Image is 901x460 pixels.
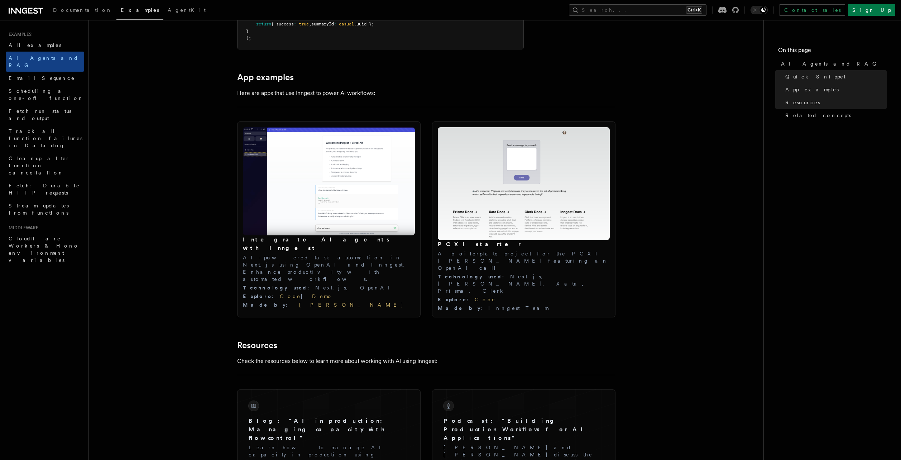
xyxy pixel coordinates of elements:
[569,4,706,16] button: Search...Ctrl+K
[237,72,294,82] a: App examples
[6,32,32,37] span: Examples
[9,236,79,263] span: Cloudflare Workers & Hono environment variables
[243,284,415,291] div: Next.js, OpenAI
[237,88,524,98] p: Here are apps that use Inngest to power AI workflows:
[438,250,610,272] p: A boilerplate project for the PCXI [PERSON_NAME] featuring an OpenAI call
[293,302,404,308] a: [PERSON_NAME]
[243,285,315,291] span: Technology used :
[243,302,293,308] span: Made by :
[9,108,71,121] span: Fetch run status and output
[751,6,768,14] button: Toggle dark mode
[782,70,887,83] a: Quick Snippet
[311,21,334,27] span: summaryId
[49,2,116,19] a: Documentation
[444,417,604,442] h3: Podcast: "Building Production Workflows for AI Applications"
[246,35,251,40] span: );
[686,6,702,14] kbd: Ctrl+K
[9,75,75,81] span: Email Sequence
[163,2,210,19] a: AgentKit
[778,46,887,57] h4: On this page
[782,109,887,122] a: Related concepts
[438,240,610,249] h3: PCXI starter
[6,105,84,125] a: Fetch run status and output
[116,2,163,20] a: Examples
[121,7,159,13] span: Examples
[6,179,84,199] a: Fetch: Durable HTTP requests
[6,72,84,85] a: Email Sequence
[280,293,301,299] a: Code
[782,83,887,96] a: App examples
[243,293,280,299] span: Explore :
[271,21,294,27] span: { success
[243,235,415,253] h3: Integrate AI agents with Inngest
[6,232,84,267] a: Cloudflare Workers & Hono environment variables
[53,7,112,13] span: Documentation
[243,293,415,300] div: |
[6,152,84,179] a: Cleanup after function cancellation
[9,55,78,68] span: AI Agents and RAG
[243,254,415,283] p: AI-powered task automation in Next.js using OpenAI and Inngest. Enhance productivity with automat...
[778,57,887,70] a: AI Agents and RAG
[438,305,610,312] div: Inngest Team
[339,21,354,27] span: casual
[848,4,895,16] a: Sign Up
[475,297,496,302] a: Code
[246,29,249,34] span: }
[6,39,84,52] a: All examples
[6,225,38,231] span: Middleware
[309,21,311,27] span: ,
[438,273,610,294] div: Next.js, [PERSON_NAME], Xata, Prisma, Clerk
[256,21,271,27] span: return
[9,183,80,196] span: Fetch: Durable HTTP requests
[781,60,880,67] span: AI Agents and RAG
[354,21,374,27] span: .uuid };
[6,199,84,219] a: Stream updates from functions
[438,297,475,302] span: Explore :
[9,88,84,101] span: Scheduling a one-off function
[9,155,70,176] span: Cleanup after function cancellation
[785,99,820,106] span: Resources
[785,86,839,93] span: App examples
[6,85,84,105] a: Scheduling a one-off function
[438,305,488,311] span: Made by :
[780,4,845,16] a: Contact sales
[6,52,84,72] a: AI Agents and RAG
[9,128,82,148] span: Track all function failures in Datadog
[785,73,845,80] span: Quick Snippet
[299,21,309,27] span: true
[237,340,277,350] a: Resources
[438,127,610,240] img: PCXI starter
[782,96,887,109] a: Resources
[438,274,510,279] span: Technology used :
[334,21,336,27] span: :
[294,21,296,27] span: :
[249,417,409,442] h3: Blog: "AI in production: Managing capacity with flow control"
[243,127,415,235] img: Integrate AI agents with Inngest
[9,42,61,48] span: All examples
[312,293,333,299] a: Demo
[9,203,69,216] span: Stream updates from functions
[785,112,851,119] span: Related concepts
[237,356,524,366] p: Check the resources below to learn more about working with AI using Inngest:
[6,125,84,152] a: Track all function failures in Datadog
[168,7,206,13] span: AgentKit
